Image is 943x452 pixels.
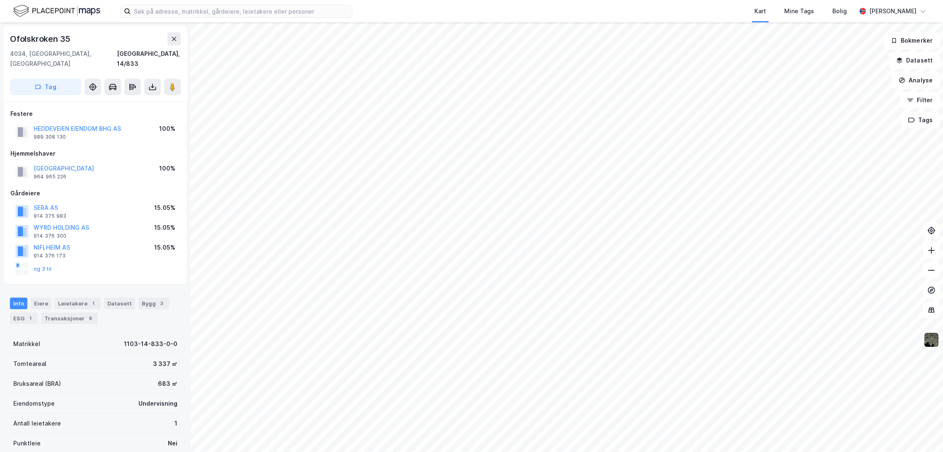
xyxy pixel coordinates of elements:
div: Leietakere [55,298,101,309]
input: Søk på adresse, matrikkel, gårdeiere, leietakere eller personer [131,5,352,17]
div: Bolig [832,6,847,16]
div: [PERSON_NAME] [869,6,916,16]
div: 4034, [GEOGRAPHIC_DATA], [GEOGRAPHIC_DATA] [10,49,117,69]
div: Transaksjoner [41,313,98,324]
iframe: Chat Widget [902,412,943,452]
div: Antall leietakere [13,418,61,428]
img: 9k= [924,332,939,348]
div: Festere [10,109,180,119]
div: 989 308 130 [34,134,66,140]
button: Bokmerker [884,32,940,49]
div: Info [10,298,27,309]
img: logo.f888ab2527a4732fd821a326f86c7f29.svg [13,4,100,18]
div: Hjemmelshaver [10,149,180,159]
div: Datasett [104,298,135,309]
div: Kontrollprogram for chat [902,412,943,452]
div: Nei [168,438,177,448]
div: 100% [159,163,175,173]
div: Eiendomstype [13,399,55,409]
div: Tomteareal [13,359,46,369]
div: Gårdeiere [10,188,180,198]
div: Matrikkel [13,339,40,349]
div: 3 [158,299,166,308]
div: Bygg [138,298,169,309]
div: 964 965 226 [34,173,66,180]
div: Ofolskroken 35 [10,32,72,46]
div: [GEOGRAPHIC_DATA], 14/833 [117,49,181,69]
div: 1 [89,299,97,308]
div: 914 375 983 [34,213,66,219]
div: 1 [26,314,34,322]
div: Bruksareal (BRA) [13,379,61,389]
div: Eiere [31,298,51,309]
div: 15.05% [154,223,175,233]
button: Analyse [892,72,940,89]
div: Kart [754,6,766,16]
div: 914 376 173 [34,252,65,259]
div: 15.05% [154,243,175,252]
button: Tags [901,112,940,128]
div: 15.05% [154,203,175,213]
div: Undervisning [138,399,177,409]
div: ESG [10,313,38,324]
div: 683 ㎡ [158,379,177,389]
div: Punktleie [13,438,41,448]
div: 1103-14-833-0-0 [124,339,177,349]
div: 3 337 ㎡ [153,359,177,369]
button: Filter [900,92,940,108]
div: Mine Tags [784,6,814,16]
button: Tag [10,79,81,95]
div: 8 [86,314,95,322]
button: Datasett [889,52,940,69]
div: 1 [175,418,177,428]
div: 914 376 300 [34,233,66,239]
div: 100% [159,124,175,134]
